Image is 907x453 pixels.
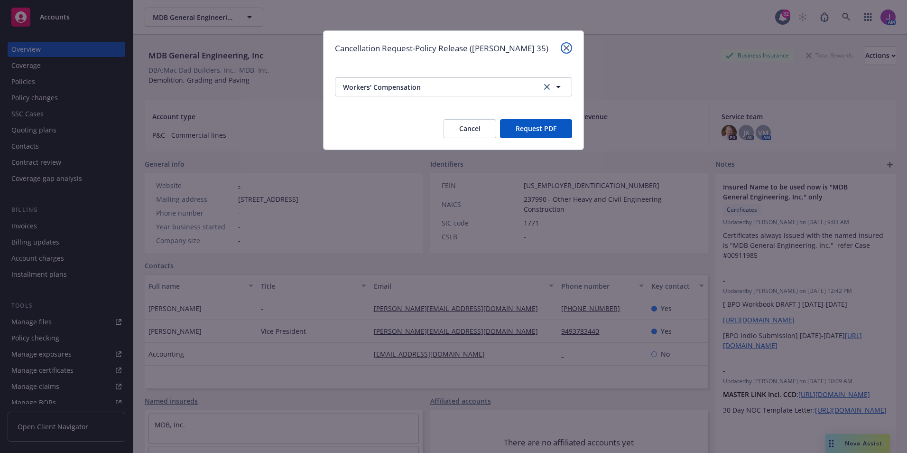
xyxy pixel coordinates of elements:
[343,82,532,92] span: Workers' Compensation
[500,119,572,138] button: Request PDF
[335,42,548,55] h1: Cancellation Request-Policy Release ([PERSON_NAME] 35)
[335,77,572,96] button: Workers' Compensationclear selection
[541,81,553,93] a: clear selection
[561,42,572,54] a: close
[444,119,496,138] button: Cancel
